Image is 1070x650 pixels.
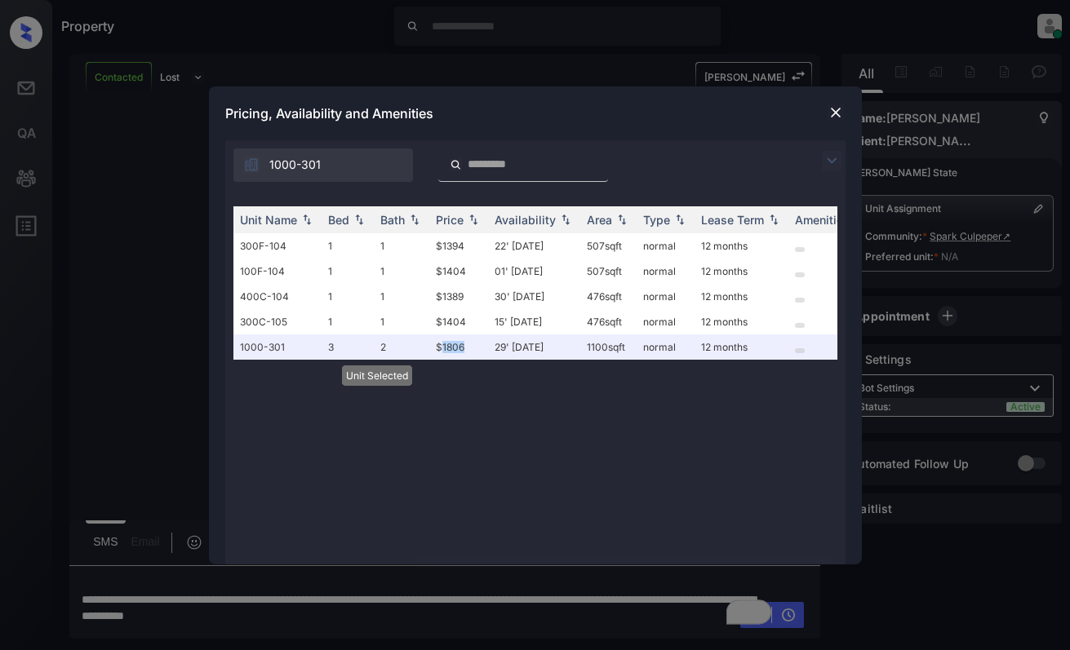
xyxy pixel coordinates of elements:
[695,233,788,259] td: 12 months
[322,259,374,284] td: 1
[233,284,322,309] td: 400C-104
[695,284,788,309] td: 12 months
[429,309,488,334] td: $1404
[233,334,322,360] td: 1000-301
[374,259,429,284] td: 1
[374,334,429,360] td: 2
[299,214,315,225] img: sorting
[637,233,695,259] td: normal
[406,214,423,225] img: sorting
[580,309,637,334] td: 476 sqft
[429,334,488,360] td: $1806
[450,157,462,172] img: icon-zuma
[580,233,637,259] td: 507 sqft
[695,334,788,360] td: 12 months
[322,284,374,309] td: 1
[374,309,429,334] td: 1
[822,151,841,170] img: icon-zuma
[828,104,844,121] img: close
[374,284,429,309] td: 1
[436,213,464,227] div: Price
[614,214,630,225] img: sorting
[557,214,574,225] img: sorting
[429,259,488,284] td: $1404
[328,213,349,227] div: Bed
[429,284,488,309] td: $1389
[795,213,850,227] div: Amenities
[766,214,782,225] img: sorting
[233,233,322,259] td: 300F-104
[643,213,670,227] div: Type
[233,309,322,334] td: 300C-105
[209,86,862,140] div: Pricing, Availability and Amenities
[580,284,637,309] td: 476 sqft
[637,284,695,309] td: normal
[380,213,405,227] div: Bath
[240,213,297,227] div: Unit Name
[637,309,695,334] td: normal
[465,214,482,225] img: sorting
[233,259,322,284] td: 100F-104
[587,213,612,227] div: Area
[322,334,374,360] td: 3
[488,334,580,360] td: 29' [DATE]
[580,259,637,284] td: 507 sqft
[637,334,695,360] td: normal
[695,309,788,334] td: 12 months
[637,259,695,284] td: normal
[322,233,374,259] td: 1
[672,214,688,225] img: sorting
[488,284,580,309] td: 30' [DATE]
[695,259,788,284] td: 12 months
[488,259,580,284] td: 01' [DATE]
[488,233,580,259] td: 22' [DATE]
[580,334,637,360] td: 1100 sqft
[701,213,764,227] div: Lease Term
[374,233,429,259] td: 1
[429,233,488,259] td: $1394
[322,309,374,334] td: 1
[269,156,321,174] span: 1000-301
[495,213,556,227] div: Availability
[351,214,367,225] img: sorting
[488,309,580,334] td: 15' [DATE]
[243,157,260,173] img: icon-zuma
